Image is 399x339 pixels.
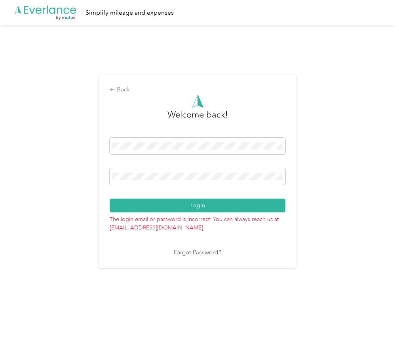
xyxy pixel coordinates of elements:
[174,248,221,258] a: Forgot Password?
[110,199,285,212] button: Login
[167,108,228,129] h3: greeting
[110,85,285,95] div: Back
[355,295,399,339] iframe: Everlance-gr Chat Button Frame
[110,212,285,232] p: The login email or password is incorrect. You can always reach us at [EMAIL_ADDRESS][DOMAIN_NAME]
[85,8,174,18] div: Simplify mileage and expenses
